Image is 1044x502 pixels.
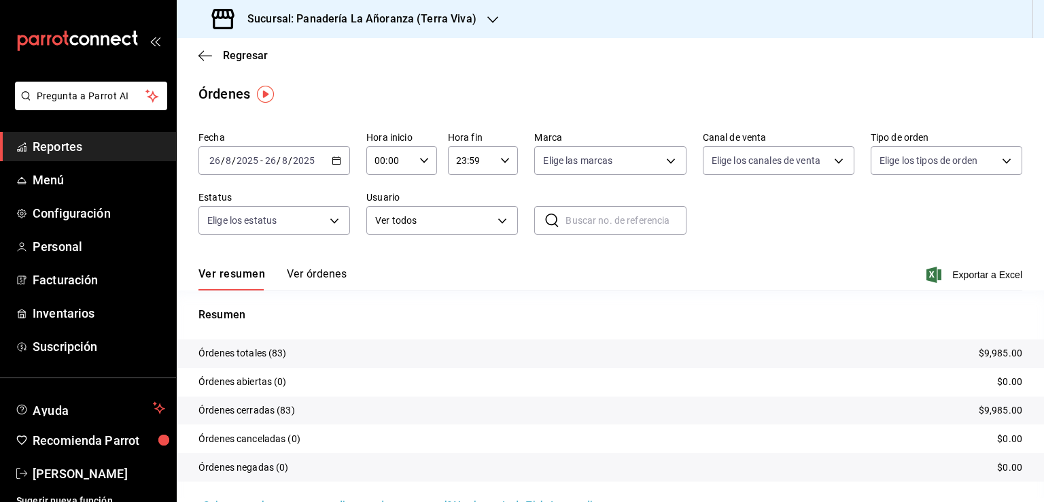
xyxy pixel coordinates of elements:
[979,403,1022,418] p: $9,985.00
[277,155,281,166] span: /
[292,155,315,166] input: ----
[198,267,347,290] div: navigation tabs
[33,337,165,356] span: Suscripción
[198,346,287,361] p: Órdenes totales (83)
[366,133,437,142] label: Hora inicio
[33,137,165,156] span: Reportes
[703,133,854,142] label: Canal de venta
[288,155,292,166] span: /
[997,432,1022,446] p: $0.00
[260,155,263,166] span: -
[929,267,1022,283] button: Exportar a Excel
[221,155,225,166] span: /
[33,237,165,256] span: Personal
[223,49,268,62] span: Regresar
[198,193,350,202] label: Estatus
[33,271,165,289] span: Facturación
[534,133,686,142] label: Marca
[198,432,300,446] p: Órdenes canceladas (0)
[264,155,277,166] input: --
[880,154,977,167] span: Elige los tipos de orden
[207,214,277,227] span: Elige los estatus
[281,155,288,166] input: --
[33,304,165,322] span: Inventarios
[33,400,147,416] span: Ayuda
[209,155,221,166] input: --
[198,375,287,389] p: Órdenes abiertas (0)
[33,431,165,450] span: Recomienda Parrot
[150,35,160,46] button: open_drawer_menu
[287,267,347,290] button: Ver órdenes
[225,155,232,166] input: --
[33,171,165,189] span: Menú
[997,461,1022,475] p: $0.00
[33,204,165,222] span: Configuración
[198,267,265,290] button: Ver resumen
[236,155,259,166] input: ----
[375,214,493,228] span: Ver todos
[198,133,350,142] label: Fecha
[871,133,1022,142] label: Tipo de orden
[565,207,686,234] input: Buscar no. de referencia
[712,154,820,167] span: Elige los canales de venta
[198,403,295,418] p: Órdenes cerradas (83)
[10,99,167,113] a: Pregunta a Parrot AI
[198,84,250,104] div: Órdenes
[198,307,1022,323] p: Resumen
[37,89,146,103] span: Pregunta a Parrot AI
[198,49,268,62] button: Regresar
[979,346,1022,361] p: $9,985.00
[198,461,289,475] p: Órdenes negadas (0)
[448,133,519,142] label: Hora fin
[232,155,236,166] span: /
[33,465,165,483] span: [PERSON_NAME]
[997,375,1022,389] p: $0.00
[543,154,612,167] span: Elige las marcas
[366,193,518,202] label: Usuario
[257,86,274,103] img: Tooltip marker
[237,11,476,27] h3: Sucursal: Panadería La Añoranza (Terra Viva)
[15,82,167,110] button: Pregunta a Parrot AI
